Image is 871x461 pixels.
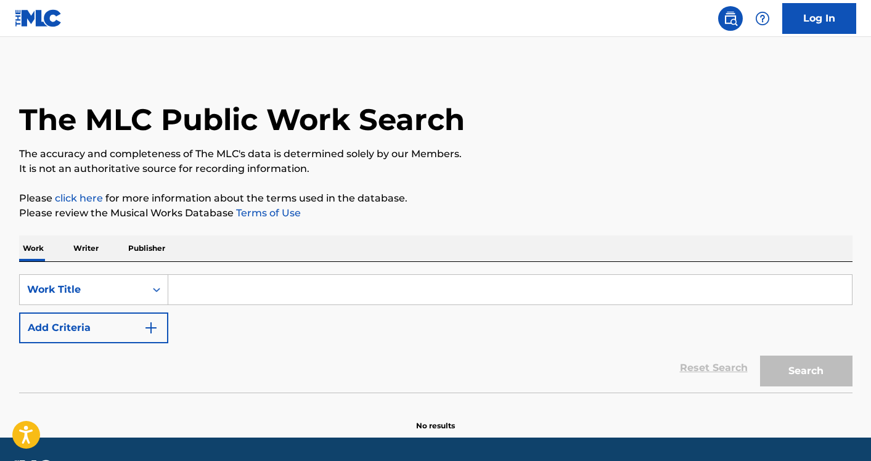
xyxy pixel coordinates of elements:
[125,235,169,261] p: Publisher
[19,161,853,176] p: It is not an authoritative source for recording information.
[782,3,856,34] a: Log In
[723,11,738,26] img: search
[19,206,853,221] p: Please review the Musical Works Database
[755,11,770,26] img: help
[750,6,775,31] div: Help
[718,6,743,31] a: Public Search
[19,191,853,206] p: Please for more information about the terms used in the database.
[19,101,465,138] h1: The MLC Public Work Search
[19,147,853,161] p: The accuracy and completeness of The MLC's data is determined solely by our Members.
[144,320,158,335] img: 9d2ae6d4665cec9f34b9.svg
[55,192,103,204] a: click here
[19,274,853,393] form: Search Form
[27,282,138,297] div: Work Title
[19,312,168,343] button: Add Criteria
[234,207,301,219] a: Terms of Use
[70,235,102,261] p: Writer
[15,9,62,27] img: MLC Logo
[416,406,455,431] p: No results
[19,235,47,261] p: Work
